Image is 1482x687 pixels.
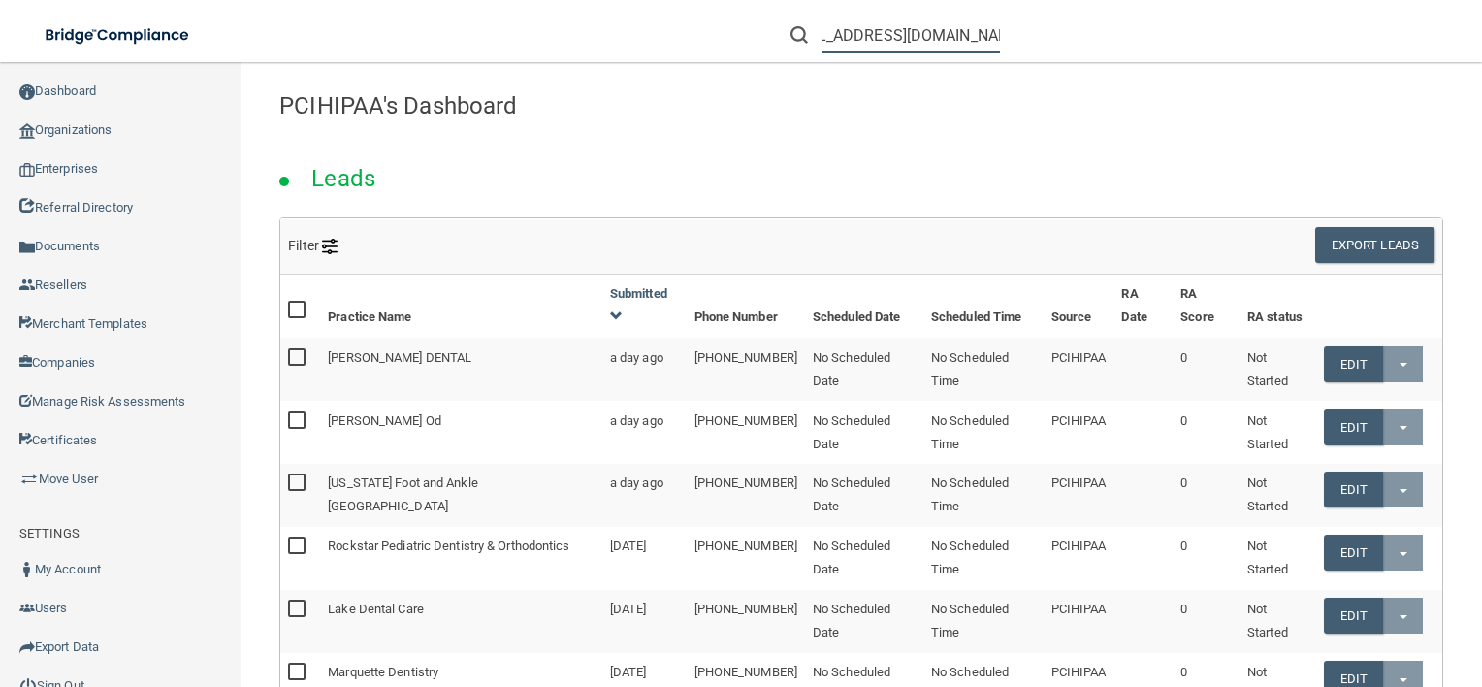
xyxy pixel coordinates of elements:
td: [DATE] [602,590,687,653]
td: Not Started [1240,464,1316,527]
td: a day ago [602,338,687,401]
td: Not Started [1240,590,1316,653]
img: organization-icon.f8decf85.png [19,123,35,139]
td: 0 [1173,401,1240,464]
td: PCIHIPAA [1044,338,1114,401]
td: [DATE] [602,527,687,590]
td: No Scheduled Time [923,401,1044,464]
img: ic_dashboard_dark.d01f4a41.png [19,84,35,100]
td: Lake Dental Care [320,590,602,653]
h4: PCIHIPAA's Dashboard [279,93,1443,118]
td: Not Started [1240,401,1316,464]
td: [PERSON_NAME] Od [320,401,602,464]
a: Edit [1324,598,1383,634]
td: Not Started [1240,527,1316,590]
td: No Scheduled Date [805,590,923,653]
img: ic_user_dark.df1a06c3.png [19,562,35,577]
td: [PHONE_NUMBER] [687,338,805,401]
th: Source [1044,275,1114,338]
label: SETTINGS [19,522,80,545]
img: ic-search.3b580494.png [790,26,808,44]
img: briefcase.64adab9b.png [19,470,39,489]
img: icon-export.b9366987.png [19,639,35,655]
td: Rockstar Pediatric Dentistry & Orthodontics [320,527,602,590]
th: RA Date [1113,275,1173,338]
button: Export Leads [1315,227,1434,263]
img: enterprise.0d942306.png [19,163,35,177]
td: No Scheduled Date [805,527,923,590]
td: No Scheduled Time [923,338,1044,401]
td: 0 [1173,464,1240,527]
a: Edit [1324,472,1383,507]
td: [PHONE_NUMBER] [687,527,805,590]
td: PCIHIPAA [1044,401,1114,464]
th: RA status [1240,275,1316,338]
td: No Scheduled Time [923,464,1044,527]
img: icon-users.e205127d.png [19,601,35,616]
td: [PHONE_NUMBER] [687,464,805,527]
td: PCIHIPAA [1044,590,1114,653]
a: Submitted [610,286,667,324]
td: No Scheduled Time [923,527,1044,590]
input: Search [822,17,1000,53]
td: PCIHIPAA [1044,527,1114,590]
td: No Scheduled Date [805,464,923,527]
th: RA Score [1173,275,1240,338]
td: 0 [1173,338,1240,401]
td: No Scheduled Date [805,338,923,401]
img: icon-filter@2x.21656d0b.png [322,239,338,254]
td: Not Started [1240,338,1316,401]
td: a day ago [602,464,687,527]
a: Edit [1324,346,1383,382]
td: 0 [1173,590,1240,653]
a: Edit [1324,535,1383,571]
span: Filter [288,238,338,253]
th: Scheduled Date [805,275,923,338]
td: [US_STATE] Foot and Ankle [GEOGRAPHIC_DATA] [320,464,602,527]
td: No Scheduled Time [923,590,1044,653]
img: icon-documents.8dae5593.png [19,240,35,255]
td: 0 [1173,527,1240,590]
td: PCIHIPAA [1044,464,1114,527]
th: Scheduled Time [923,275,1044,338]
img: ic_reseller.de258add.png [19,278,35,293]
a: Edit [1324,409,1383,445]
th: Phone Number [687,275,805,338]
td: No Scheduled Date [805,401,923,464]
td: [PHONE_NUMBER] [687,590,805,653]
td: a day ago [602,401,687,464]
th: Practice Name [320,275,602,338]
td: [PERSON_NAME] DENTAL [320,338,602,401]
td: [PHONE_NUMBER] [687,401,805,464]
img: bridge_compliance_login_screen.278c3ca4.svg [29,16,208,55]
h2: Leads [292,151,395,206]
